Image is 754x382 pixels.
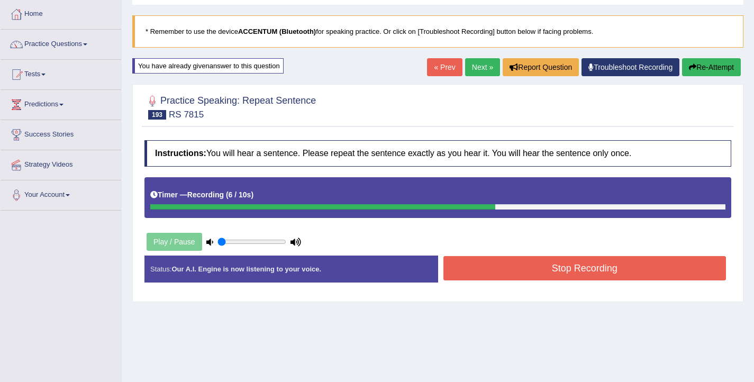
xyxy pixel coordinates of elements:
div: You have already given answer to this question [132,58,284,74]
b: ACCENTUM (Bluetooth) [238,28,316,35]
a: Troubleshoot Recording [582,58,679,76]
h4: You will hear a sentence. Please repeat the sentence exactly as you hear it. You will hear the se... [144,140,731,167]
blockquote: * Remember to use the device for speaking practice. Or click on [Troubleshoot Recording] button b... [132,15,743,48]
b: 6 / 10s [229,190,251,199]
strong: Our A.I. Engine is now listening to your voice. [171,265,321,273]
a: Next » [465,58,500,76]
a: « Prev [427,58,462,76]
a: Success Stories [1,120,121,147]
button: Stop Recording [443,256,726,280]
b: ( [226,190,229,199]
h5: Timer — [150,191,253,199]
small: RS 7815 [169,110,204,120]
a: Practice Questions [1,30,121,56]
a: Your Account [1,180,121,207]
h2: Practice Speaking: Repeat Sentence [144,93,316,120]
button: Report Question [503,58,579,76]
a: Tests [1,60,121,86]
b: ) [251,190,253,199]
button: Re-Attempt [682,58,741,76]
b: Recording [187,190,224,199]
span: 193 [148,110,166,120]
a: Strategy Videos [1,150,121,177]
div: Status: [144,256,438,283]
b: Instructions: [155,149,206,158]
a: Predictions [1,90,121,116]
